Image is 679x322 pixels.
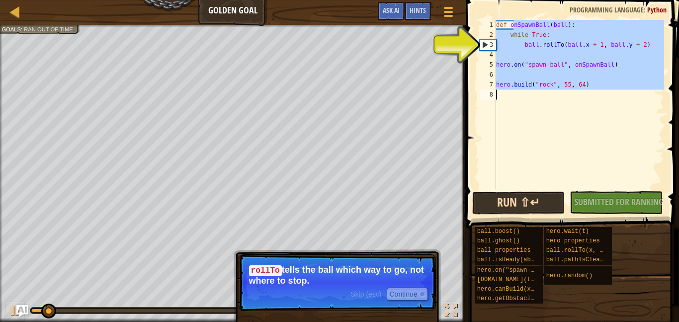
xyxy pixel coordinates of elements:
span: hero.canBuild(x, y) [477,286,545,293]
div: 6 [480,70,496,80]
div: 3 [480,40,496,50]
span: Ran out of time [24,26,73,32]
span: hero.wait(t) [546,228,589,235]
div: 1 [480,20,496,30]
span: ball.ghost() [477,237,520,244]
div: 5 [480,60,496,70]
span: Skip (esc) [350,290,381,298]
div: 2 [480,30,496,40]
span: Ask AI [383,5,400,15]
span: hero.getObstacleAt(x, y) [477,295,563,302]
button: Toggle fullscreen [441,302,461,322]
span: Goals [1,26,21,32]
button: Ctrl + P: Play [5,302,25,322]
span: Hints [410,5,426,15]
button: Continue [387,288,428,301]
span: Python [647,5,667,14]
span: hero.random() [546,272,593,279]
span: : [21,26,24,32]
span: ball.pathIsClear(x, y) [546,256,625,263]
span: ball properties [477,247,531,254]
button: Run ⇧↵ [472,192,565,215]
span: ball.isReady(ability) [477,256,552,263]
div: 7 [480,80,496,90]
p: tells the ball which way to go, not where to stop. [249,265,425,286]
button: Ask AI [16,305,28,317]
span: hero properties [546,237,600,244]
button: Show game menu [436,2,461,25]
code: rollTo [249,265,282,276]
button: Ask AI [378,2,405,20]
div: 4 [480,50,496,60]
span: ball.rollTo(x, y) [546,247,607,254]
div: 8 [480,90,496,100]
span: [DOMAIN_NAME](type, x, y) [477,276,567,283]
span: Programming language [570,5,644,14]
span: : [644,5,647,14]
span: ball.boost() [477,228,520,235]
span: hero.on("spawn-ball", f) [477,267,563,274]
